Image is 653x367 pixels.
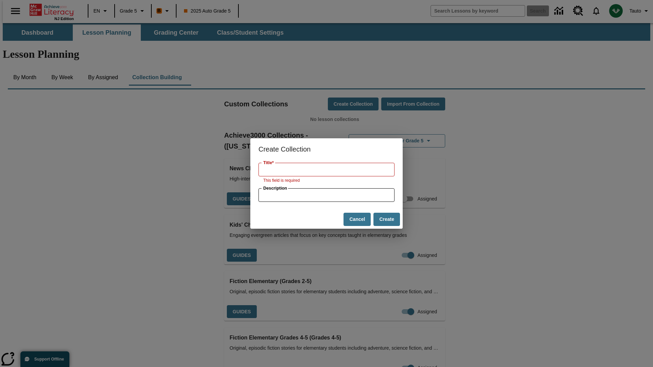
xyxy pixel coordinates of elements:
[373,213,400,226] button: Create
[263,160,274,166] label: Title
[250,138,403,160] h2: Create Collection
[344,213,371,226] button: Cancel
[263,185,287,191] label: Description
[263,177,390,184] p: This field is required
